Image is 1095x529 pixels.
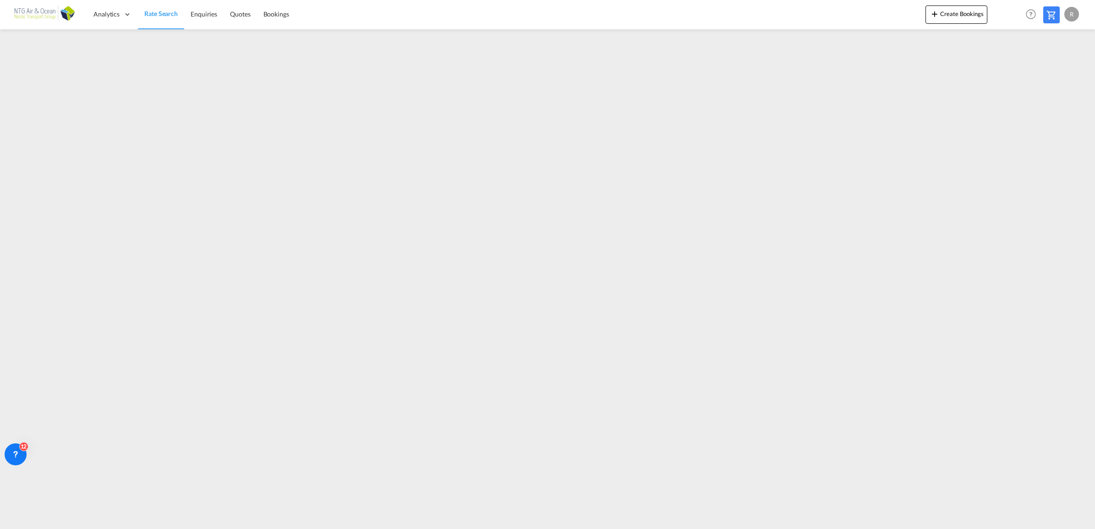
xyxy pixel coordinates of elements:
md-icon: icon-plus 400-fg [929,8,940,19]
span: Rate Search [144,10,178,17]
img: af31b1c0b01f11ecbc353f8e72265e29.png [14,4,76,25]
span: Bookings [263,10,289,18]
button: icon-plus 400-fgCreate Bookings [925,5,987,24]
div: R [1064,7,1079,22]
div: Help [1023,6,1043,23]
span: Analytics [93,10,120,19]
span: Quotes [230,10,250,18]
span: Help [1023,6,1039,22]
span: Enquiries [191,10,217,18]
